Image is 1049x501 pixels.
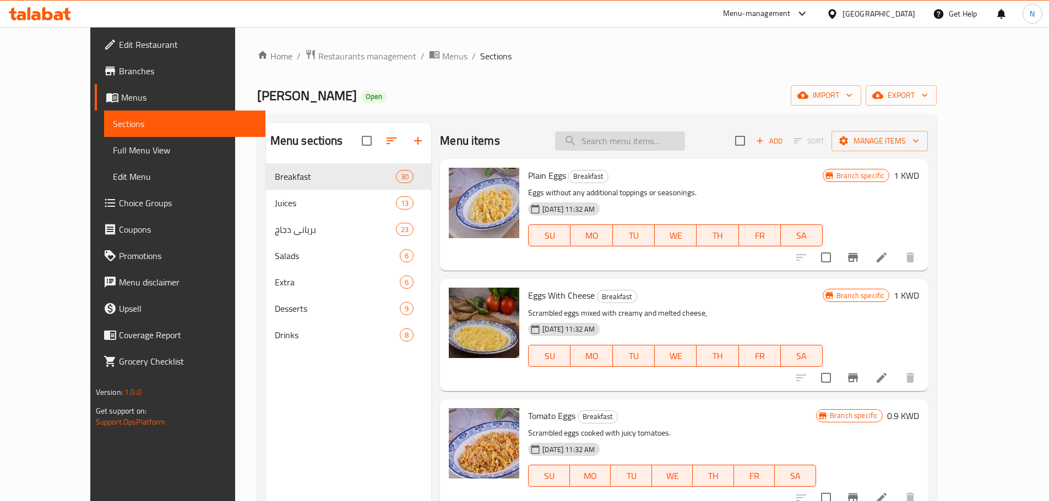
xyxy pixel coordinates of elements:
span: 23 [396,224,413,235]
a: Restaurants management [305,49,416,63]
button: MO [570,345,612,367]
a: Grocery Checklist [95,348,265,375]
p: Eggs without any additional toppings or seasonings. [528,186,823,200]
span: [DATE] 11:32 AM [538,204,599,214]
button: FR [734,465,775,487]
button: TU [613,224,655,246]
span: Extra [275,276,400,289]
span: 13 [396,198,413,208]
span: Select to update [814,366,838,389]
div: items [400,328,414,342]
span: Edit Menu [113,170,257,183]
span: Menus [442,49,468,63]
button: SA [775,465,816,487]
div: items [400,249,414,262]
span: Breakfast [597,290,637,303]
span: Breakfast [569,170,608,183]
span: Grocery Checklist [119,355,257,368]
div: Juices13 [266,190,432,216]
span: Add item [752,133,787,150]
nav: Menu sections [266,159,432,353]
button: export [866,85,937,106]
span: SA [785,228,818,244]
span: Select section first [787,133,831,150]
span: WE [659,348,692,364]
span: Sort sections [378,128,405,154]
span: Open [361,92,387,101]
button: TH [697,224,738,246]
button: TU [611,465,652,487]
span: Edit Restaurant [119,38,257,51]
span: Juices [275,196,396,210]
a: Edit menu item [875,371,888,384]
button: TU [613,345,655,367]
span: Eggs With Cheese [528,287,595,304]
button: MO [570,465,611,487]
div: items [400,302,414,315]
a: Home [257,49,292,63]
span: Version: [96,385,123,399]
span: Branches [119,64,257,78]
img: Tomato Eggs [449,408,519,478]
h2: Menu sections [270,133,343,149]
h6: 0.9 KWD [887,408,919,423]
span: FR [743,228,776,244]
li: / [472,49,476,63]
div: Salads [275,249,400,262]
div: items [400,276,414,289]
button: TH [697,345,738,367]
div: Breakfast [578,410,618,423]
span: برياني دجاج [275,223,396,236]
span: [DATE] 11:32 AM [538,324,599,334]
a: Menus [95,84,265,111]
button: WE [655,224,697,246]
a: Edit Menu [104,163,265,190]
span: Breakfast [578,410,617,423]
button: Manage items [831,131,928,151]
span: MO [574,468,607,484]
button: import [791,85,861,106]
span: Sections [113,117,257,130]
button: MO [570,224,612,246]
img: Eggs With Cheese [449,288,519,358]
span: MO [575,228,608,244]
div: Extra6 [266,269,432,295]
div: Drinks8 [266,322,432,348]
span: TU [617,228,650,244]
span: Plain Eggs [528,167,566,184]
div: items [396,170,414,183]
span: export [874,89,928,102]
span: 6 [400,277,413,288]
span: 9 [400,304,413,314]
a: Upsell [95,295,265,322]
span: Branch specific [825,410,882,421]
div: Open [361,90,387,103]
button: TH [693,465,734,487]
button: delete [897,244,923,271]
div: items [396,196,414,210]
p: Scrambled eggs cooked with juicy tomatoes. [528,426,816,440]
span: Tomato Eggs [528,408,575,424]
span: TH [701,228,734,244]
span: Coverage Report [119,328,257,342]
a: Choice Groups [95,190,265,216]
button: delete [897,365,923,391]
button: WE [655,345,697,367]
span: [DATE] 11:32 AM [538,444,599,455]
button: Branch-specific-item [840,365,866,391]
div: [GEOGRAPHIC_DATA] [843,8,915,20]
span: Manage items [840,134,919,148]
span: Desserts [275,302,400,315]
span: FR [738,468,771,484]
a: Branches [95,58,265,84]
p: Scrambled eggs mixed with creamy and melted cheese, [528,306,823,320]
button: SU [528,345,570,367]
span: SA [779,468,812,484]
div: Salads6 [266,243,432,269]
span: SA [785,348,818,364]
button: SA [781,345,823,367]
span: SU [533,348,566,364]
span: Select to update [814,246,838,269]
